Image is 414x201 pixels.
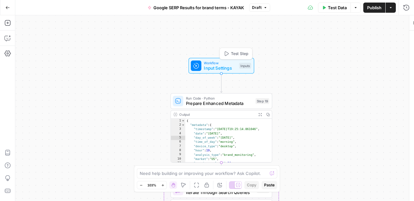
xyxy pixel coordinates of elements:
[147,183,156,188] span: 103%
[318,3,351,13] button: Test Data
[153,4,244,11] span: Google SERP Results for brand terms - KAYAK
[171,157,185,161] div: 10
[171,119,185,123] div: 1
[367,4,381,11] span: Publish
[171,149,185,153] div: 8
[181,123,185,127] span: Toggle code folding, rows 2 through 12
[171,127,185,131] div: 3
[186,189,254,196] span: Iterate Through Search Queries
[171,153,185,157] div: 9
[328,4,347,11] span: Test Data
[204,65,236,72] span: Input Settings
[186,100,253,107] span: Prepare Enhanced Metadata
[181,119,185,123] span: Toggle code folding, rows 1 through 15
[171,123,185,127] div: 2
[171,136,185,140] div: 5
[171,131,185,135] div: 4
[171,93,272,163] div: Run Code · PythonPrepare Enhanced MetadataStep 19Output{ "metadata":{ "timestamp":"[DATE]T19:25:1...
[171,58,272,73] div: WorkflowInput SettingsInputsTest Step
[363,3,385,13] button: Publish
[144,3,248,13] button: Google SERP Results for brand terms - KAYAK
[186,95,253,100] span: Run Code · Python
[171,161,185,165] div: 11
[179,112,254,117] div: Output
[171,144,185,149] div: 7
[249,3,270,12] button: Draft
[171,140,185,144] div: 6
[204,60,236,65] span: Workflow
[252,5,262,10] span: Draft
